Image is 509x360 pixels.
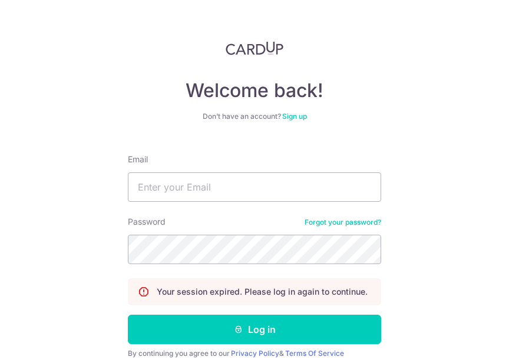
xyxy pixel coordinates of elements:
a: Sign up [282,112,307,121]
h4: Welcome back! [128,79,381,102]
a: Terms Of Service [285,349,344,358]
p: Your session expired. Please log in again to continue. [157,286,368,298]
a: Forgot your password? [305,218,381,227]
div: Don’t have an account? [128,112,381,121]
a: Privacy Policy [231,349,279,358]
label: Password [128,216,166,228]
input: Enter your Email [128,172,381,202]
img: CardUp Logo [226,41,283,55]
div: By continuing you agree to our & [128,349,381,358]
label: Email [128,154,148,165]
button: Log in [128,315,381,344]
